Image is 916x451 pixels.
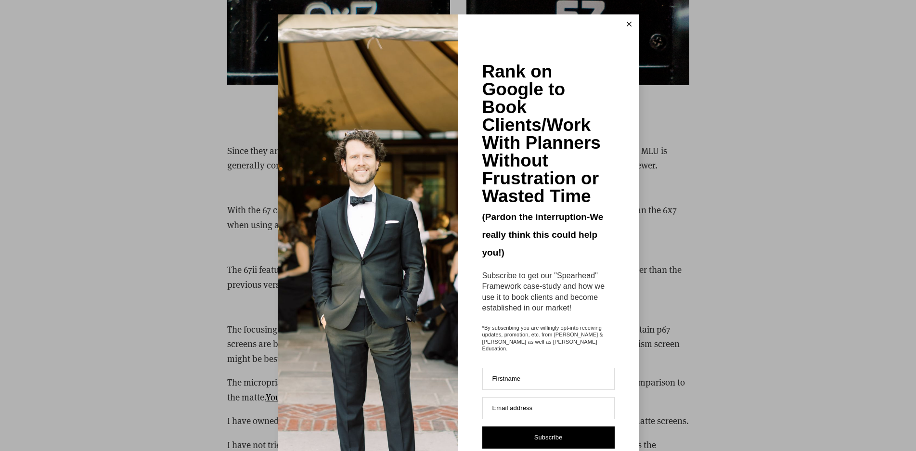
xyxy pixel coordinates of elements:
span: Subscribe [534,434,563,441]
div: Rank on Google to Book Clients/Work With Planners Without Frustration or Wasted Time [482,63,615,205]
button: Subscribe [482,426,615,449]
span: *By subscribing you are willingly opt-into receiving updates, promotion, etc. from [PERSON_NAME] ... [482,324,615,352]
span: (Pardon the interruption-We really think this could help you!) [482,212,604,258]
div: Subscribe to get our "Spearhead" Framework case-study and how we use it to book clients and becom... [482,271,615,314]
